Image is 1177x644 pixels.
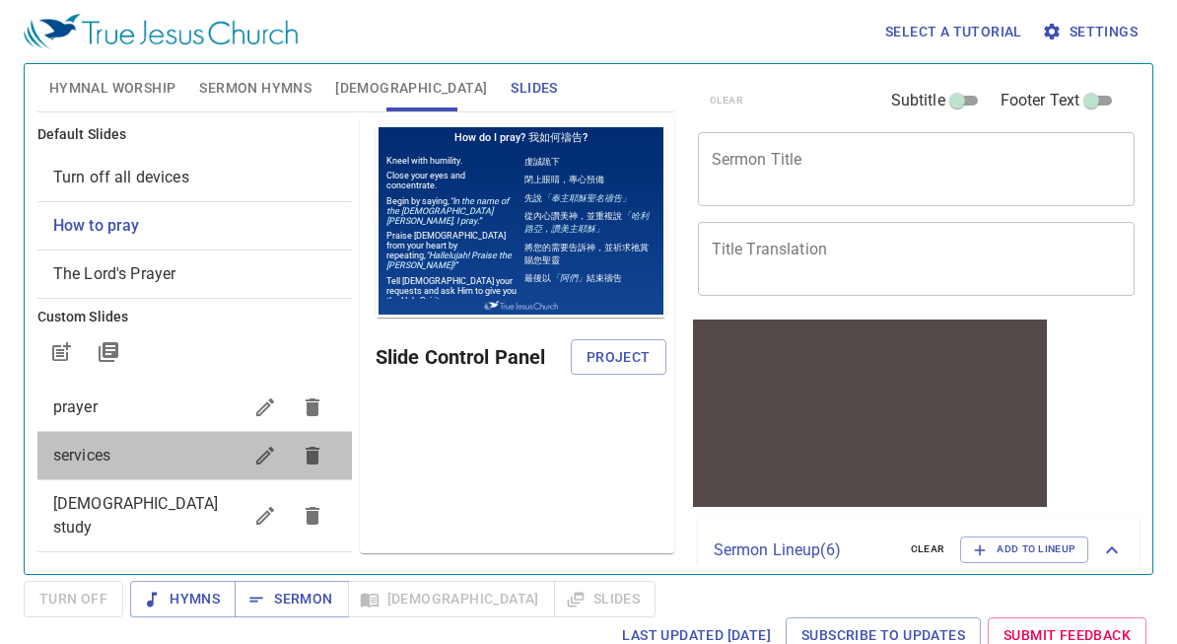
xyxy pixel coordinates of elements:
em: “In the name of the [DEMOGRAPHIC_DATA][PERSON_NAME], I pray.” [11,72,133,102]
p: Praise [DEMOGRAPHIC_DATA] from your heart by repeating, [11,107,142,146]
span: Sermon Hymns [199,76,312,101]
span: prayer [53,397,98,416]
div: services [37,432,352,479]
h6: Slide Control Panel [376,341,571,373]
div: prayer [37,384,352,431]
p: 虔誠跪下 [149,32,280,44]
span: Add to Lineup [973,540,1075,558]
p: 先說 [149,68,280,81]
button: Select a tutorial [877,14,1030,50]
div: How to pray [37,202,352,250]
em: “Hallelujah! Praise the [PERSON_NAME]!” [11,126,136,146]
span: Hymns [146,587,220,611]
p: 最後以 結束禱告 [149,148,280,161]
button: Project [571,339,666,376]
span: [object Object] [53,216,140,235]
p: 從內心讚美神，並重複說 [149,86,280,111]
span: [DEMOGRAPHIC_DATA] [335,76,487,101]
span: Slides [511,76,557,101]
div: Sermon Lineup(6)clearAdd to Lineup [698,517,1141,582]
div: [DEMOGRAPHIC_DATA] study [37,480,352,551]
div: The Lord's Prayer [37,250,352,298]
span: Project [587,345,651,370]
h6: Default Slides [37,124,352,146]
p: Close your eyes and concentrate. [11,46,142,66]
span: Sermon [250,587,332,611]
button: Sermon [235,581,348,617]
span: [object Object] [53,264,176,283]
iframe: from-child [690,317,1050,510]
p: Tell [DEMOGRAPHIC_DATA] your requests and ask Him to give you the Holy Spirit. [11,152,142,181]
h6: Custom Slides [37,307,352,328]
span: Footer Text [1001,89,1080,112]
button: clear [899,537,957,561]
span: Hymnal Worship [49,76,176,101]
span: Subtitle [891,89,945,112]
button: Settings [1038,14,1145,50]
button: Hymns [130,581,236,617]
p: Begin by saying, [11,72,142,102]
p: Sermon Lineup ( 6 ) [714,538,895,562]
span: [object Object] [53,168,189,186]
em: 「奉主耶穌聖名禱告」 [167,69,255,79]
div: Turn off all devices [37,154,352,201]
span: Select a tutorial [885,20,1022,44]
p: 閉上眼睛，專心預備 [149,49,280,62]
span: bible study [53,494,219,537]
img: True Jesus Church [108,177,183,186]
h1: How do I pray? 我如何禱告? [3,3,288,25]
em: 「阿們」 [175,149,211,159]
p: Kneel with humility. [11,32,142,41]
img: True Jesus Church [24,14,298,49]
span: Settings [1046,20,1138,44]
span: services [53,446,110,465]
button: Add to Lineup [960,537,1088,562]
span: clear [911,540,945,558]
p: 將您的需要告訴神，並祈求祂賞賜您聖靈 [149,117,280,143]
